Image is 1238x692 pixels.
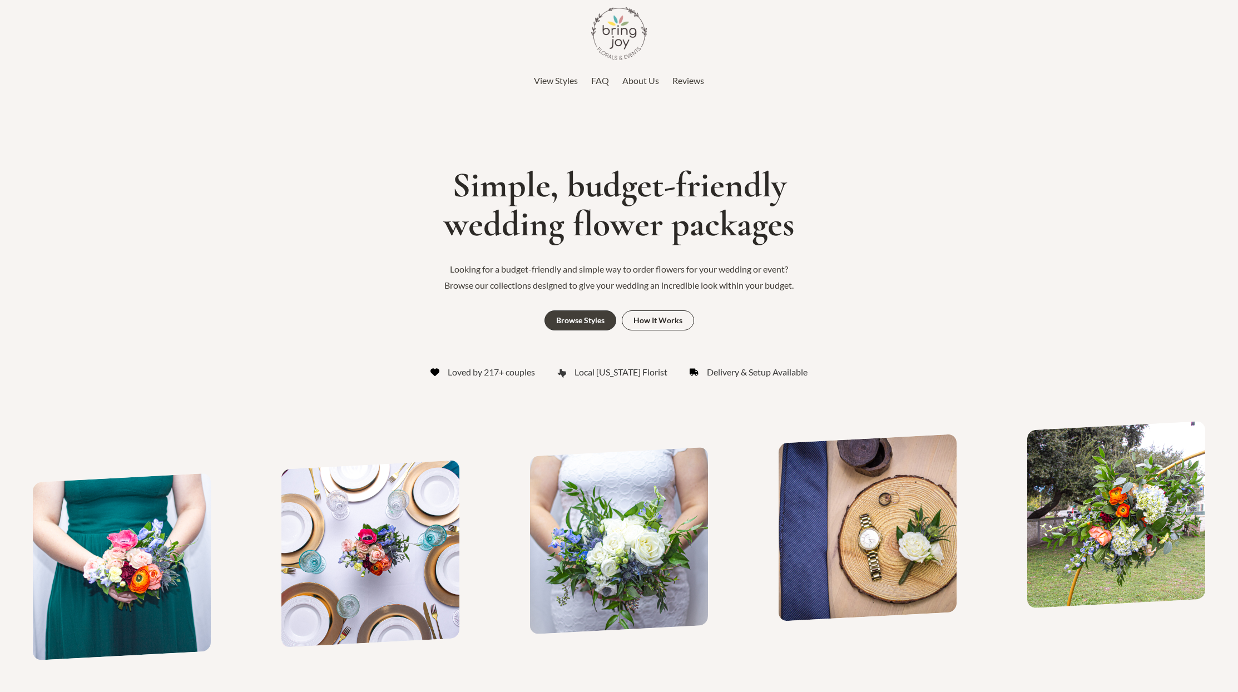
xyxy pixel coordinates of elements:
[591,75,609,86] span: FAQ
[6,166,1232,244] h1: Simple, budget-friendly wedding flower packages
[556,317,605,324] div: Browse Styles
[622,310,694,330] a: How It Works
[622,72,659,89] a: About Us
[633,317,682,324] div: How It Works
[534,75,578,86] span: View Styles
[672,72,704,89] a: Reviews
[575,364,667,380] span: Local [US_STATE] Florist
[285,72,953,89] nav: Top Header Menu
[534,72,578,89] a: View Styles
[622,75,659,86] span: About Us
[591,72,609,89] a: FAQ
[672,75,704,86] span: Reviews
[707,364,808,380] span: Delivery & Setup Available
[448,364,535,380] span: Loved by 217+ couples
[435,261,803,294] p: Looking for a budget-friendly and simple way to order flowers for your wedding or event? Browse o...
[544,310,616,330] a: Browse Styles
